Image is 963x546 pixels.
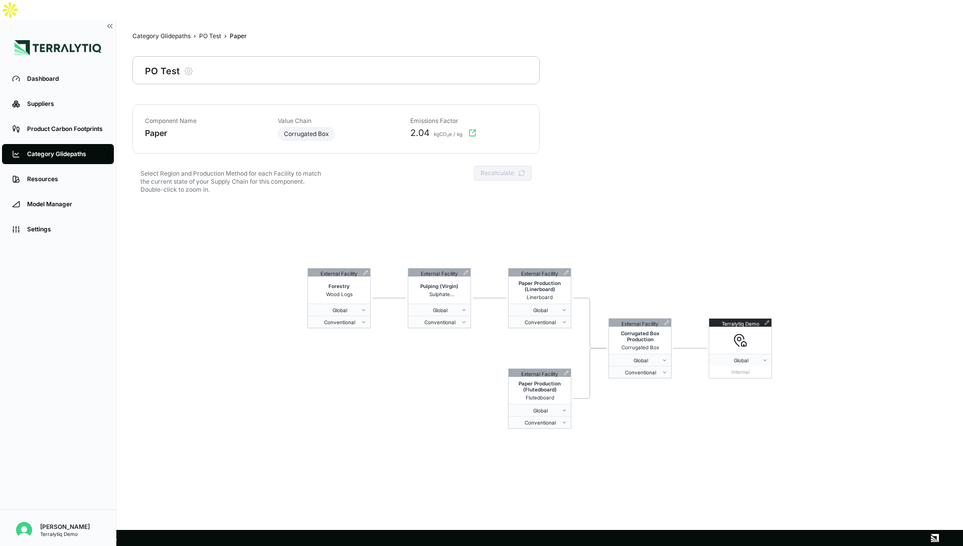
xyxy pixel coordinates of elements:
[608,318,672,378] div: External FacilityCorrugated Box ProductionCorrugated Box Global Conventional
[326,291,353,297] span: Wood Logs
[420,283,458,289] span: Pulping (Virgin)
[713,357,762,363] span: Global
[508,268,571,328] div: External FacilityPaper Production (Linerboard)Linerboard Global Conventional
[284,130,329,138] span: Corrugated Box
[521,268,558,277] div: External Facility
[410,127,430,139] span: 2.04
[609,354,671,366] button: Global
[573,298,606,348] g: Edge from 3 to 5
[573,348,606,398] g: Edge from 4 to 5
[609,366,671,378] button: Conventional
[12,518,36,542] button: Open user button
[410,291,468,297] span: Sulphate [MEDICAL_DATA]
[521,369,558,377] div: External Facility
[308,304,370,316] button: Global
[509,416,571,428] button: Conventional
[613,357,662,363] span: Global
[132,166,329,194] div: Select Region and Production Method for each Facility to match the current state of your Supply C...
[278,117,395,125] div: Value Chain
[230,32,247,40] span: Paper
[145,127,262,139] div: Paper
[621,344,659,350] span: Corrugated Box
[508,368,571,429] div: External FacilityPaper Production (Flutedboard)Flutedboard Global Conventional
[194,32,196,40] span: ›
[27,125,104,133] div: Product Carbon Footprints
[621,319,659,327] div: External Facility
[709,354,771,366] button: Global
[145,117,262,125] div: Component Name
[611,330,669,342] span: Corrugated Box Production
[509,304,571,316] button: Global
[513,420,562,426] span: conventional
[40,523,90,531] div: [PERSON_NAME]
[27,75,104,83] div: Dashboard
[408,316,470,328] button: Conventional
[312,307,361,313] span: Global
[511,280,569,292] span: Paper Production (Linerboard)
[613,369,662,375] span: conventional
[432,131,462,139] span: kgCO₂e / kg
[312,319,361,325] span: conventional
[27,225,104,233] div: Settings
[509,316,571,328] button: Conventional
[224,32,227,40] span: ›
[410,117,527,125] div: Emissions Factor
[132,32,191,40] a: Category Glidepaths
[40,531,90,537] div: Terralytiq Demo
[527,294,553,300] span: Linerboard
[412,319,461,325] span: conventional
[513,407,562,414] span: Global
[709,366,771,378] div: Internal
[307,268,371,328] div: External FacilityForestryWood Logs Global Conventional
[709,318,772,378] div: Terralytiq Demo Global Internal
[511,380,569,392] span: Paper Production (Flutedboard)
[329,283,350,289] span: Forestry
[513,307,562,313] span: Global
[509,404,571,416] button: Global
[408,304,470,316] button: Global
[722,319,759,327] div: Terralytiq Demo
[412,307,461,313] span: Global
[421,268,458,277] div: External Facility
[27,150,104,158] div: Category Glidepaths
[27,175,104,183] div: Resources
[320,268,358,277] div: External Facility
[408,268,471,328] div: External FacilityPulping (Virgin)Sulphate [MEDICAL_DATA] Global Conventional
[526,394,554,400] span: Flutedboard
[199,32,221,40] a: PO Test
[145,63,180,77] div: PO Test
[27,100,104,108] div: Suppliers
[513,319,562,325] span: conventional
[308,316,370,328] button: Conventional
[15,40,101,55] img: Logo
[16,522,32,538] img: Alex Pfeiffer
[27,200,104,208] div: Model Manager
